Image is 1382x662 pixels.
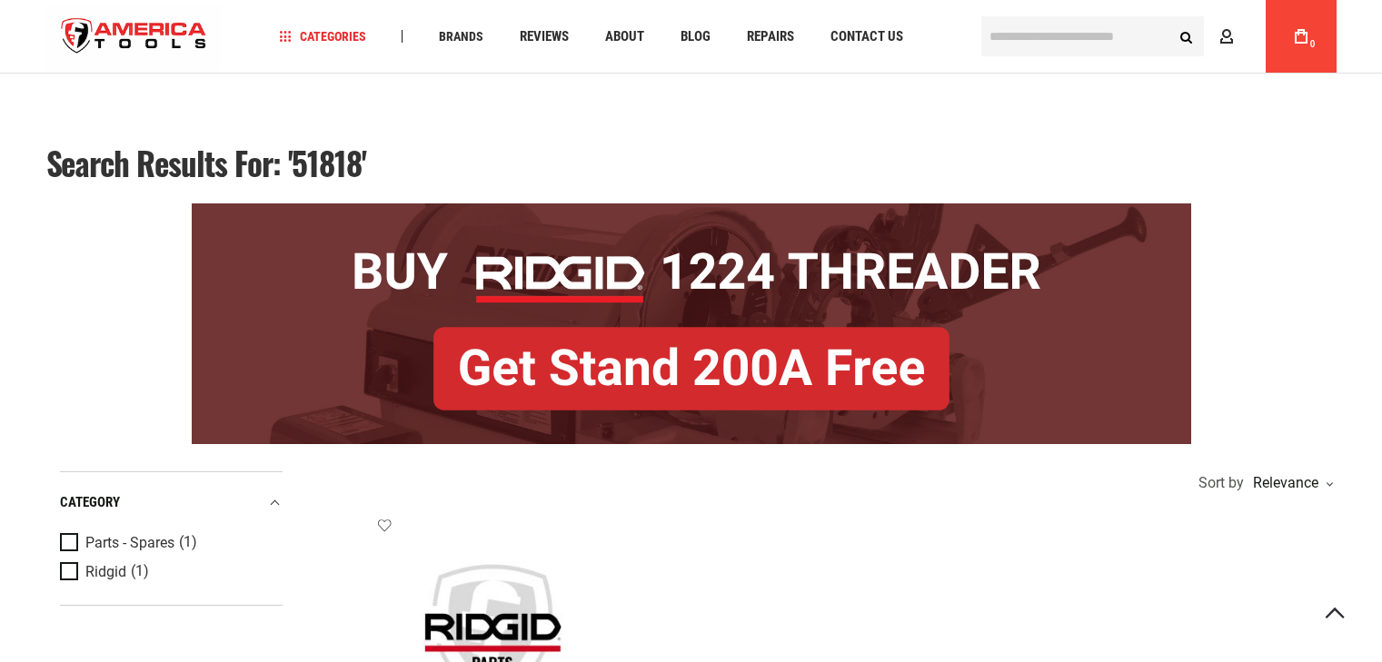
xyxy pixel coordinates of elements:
span: Parts - Spares [85,535,174,551]
span: About [605,30,644,44]
span: (1) [131,564,149,579]
span: Contact Us [830,30,903,44]
img: BOGO: Buy RIDGID® 1224 Threader, Get Stand 200A Free! [192,203,1191,444]
div: Product Filters [60,471,283,606]
span: Ridgid [85,564,126,580]
a: store logo [46,3,223,71]
span: Sort by [1198,476,1244,490]
span: 0 [1310,39,1316,49]
a: Reviews [512,25,577,49]
span: Search results for: '51818' [46,139,367,186]
div: Relevance [1248,476,1332,490]
a: Repairs [739,25,802,49]
span: Repairs [747,30,794,44]
span: Categories [279,30,366,43]
div: category [60,490,283,515]
a: Ridgid (1) [60,562,278,582]
span: Blog [681,30,711,44]
a: Parts - Spares (1) [60,533,278,553]
a: Contact Us [822,25,911,49]
span: Brands [439,30,483,43]
span: (1) [179,535,197,550]
button: Search [1169,19,1204,54]
a: Blog [672,25,719,49]
a: About [597,25,652,49]
img: America Tools [46,3,223,71]
span: Reviews [520,30,569,44]
a: Categories [271,25,374,49]
a: Brands [431,25,492,49]
a: BOGO: Buy RIDGID® 1224 Threader, Get Stand 200A Free! [192,203,1191,217]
